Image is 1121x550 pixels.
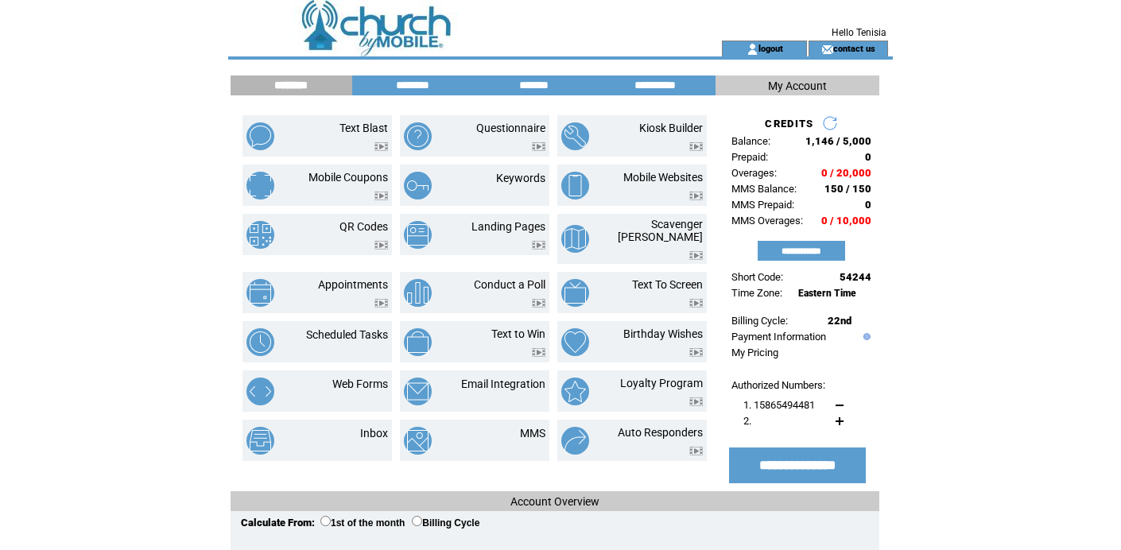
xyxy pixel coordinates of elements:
span: 22nd [828,315,851,327]
img: video.png [689,192,703,200]
span: Hello Tenisia [832,27,886,38]
img: scheduled-tasks.png [246,328,274,356]
span: 0 / 10,000 [821,215,871,227]
a: Text to Win [491,327,545,340]
img: video.png [374,192,388,200]
span: Calculate From: [241,517,315,529]
a: MMS [520,427,545,440]
img: loyalty-program.png [561,378,589,405]
a: QR Codes [339,220,388,233]
img: mobile-websites.png [561,172,589,199]
a: Auto Responders [618,426,703,439]
img: video.png [532,299,545,308]
span: MMS Overages: [731,215,803,227]
a: Conduct a Poll [474,278,545,291]
img: keywords.png [404,172,432,199]
a: Landing Pages [471,220,545,233]
img: video.png [532,348,545,357]
a: Payment Information [731,331,826,343]
span: 1. 15865494481 [743,399,815,411]
img: video.png [532,142,545,151]
span: Balance: [731,135,770,147]
a: Mobile Coupons [308,171,388,184]
span: Prepaid: [731,151,768,163]
span: 54244 [840,271,871,283]
a: Inbox [360,427,388,440]
img: video.png [689,142,703,151]
img: video.png [374,299,388,308]
img: help.gif [859,333,871,340]
img: text-blast.png [246,122,274,150]
span: Eastern Time [798,288,856,299]
span: 0 [865,151,871,163]
span: 2. [743,415,751,427]
a: Text To Screen [632,278,703,291]
img: birthday-wishes.png [561,328,589,356]
span: MMS Balance: [731,183,797,195]
img: contact_us_icon.gif [821,43,833,56]
img: mms.png [404,427,432,455]
span: Time Zone: [731,287,782,299]
img: text-to-win.png [404,328,432,356]
span: 1,146 / 5,000 [805,135,871,147]
a: Keywords [496,172,545,184]
img: web-forms.png [246,378,274,405]
a: Questionnaire [476,122,545,134]
img: video.png [689,397,703,406]
img: video.png [374,142,388,151]
a: My Pricing [731,347,778,358]
a: Birthday Wishes [623,327,703,340]
img: email-integration.png [404,378,432,405]
img: video.png [689,447,703,455]
a: Web Forms [332,378,388,390]
span: Billing Cycle: [731,315,788,327]
img: video.png [689,348,703,357]
span: MMS Prepaid: [731,199,794,211]
img: kiosk-builder.png [561,122,589,150]
a: Loyalty Program [620,377,703,389]
a: Text Blast [339,122,388,134]
img: video.png [689,251,703,260]
img: qr-codes.png [246,221,274,249]
span: Short Code: [731,271,783,283]
span: 0 / 20,000 [821,167,871,179]
span: Authorized Numbers: [731,379,825,391]
a: Scavenger [PERSON_NAME] [618,218,703,243]
img: appointments.png [246,279,274,307]
input: 1st of the month [320,516,331,526]
img: video.png [532,241,545,250]
span: 0 [865,199,871,211]
img: account_icon.gif [747,43,758,56]
label: 1st of the month [320,517,405,529]
span: 150 / 150 [824,183,871,195]
a: Kiosk Builder [639,122,703,134]
a: Email Integration [461,378,545,390]
span: Account Overview [510,495,599,508]
a: logout [758,43,783,53]
a: contact us [833,43,875,53]
img: mobile-coupons.png [246,172,274,199]
a: Scheduled Tasks [306,328,388,341]
img: text-to-screen.png [561,279,589,307]
img: video.png [689,299,703,308]
img: inbox.png [246,427,274,455]
span: My Account [768,79,827,92]
img: conduct-a-poll.png [404,279,432,307]
img: scavenger-hunt.png [561,225,589,253]
input: Billing Cycle [412,516,422,526]
span: CREDITS [765,118,813,130]
span: Overages: [731,167,777,179]
a: Mobile Websites [623,171,703,184]
img: auto-responders.png [561,427,589,455]
img: questionnaire.png [404,122,432,150]
a: Appointments [318,278,388,291]
label: Billing Cycle [412,517,479,529]
img: landing-pages.png [404,221,432,249]
img: video.png [374,241,388,250]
